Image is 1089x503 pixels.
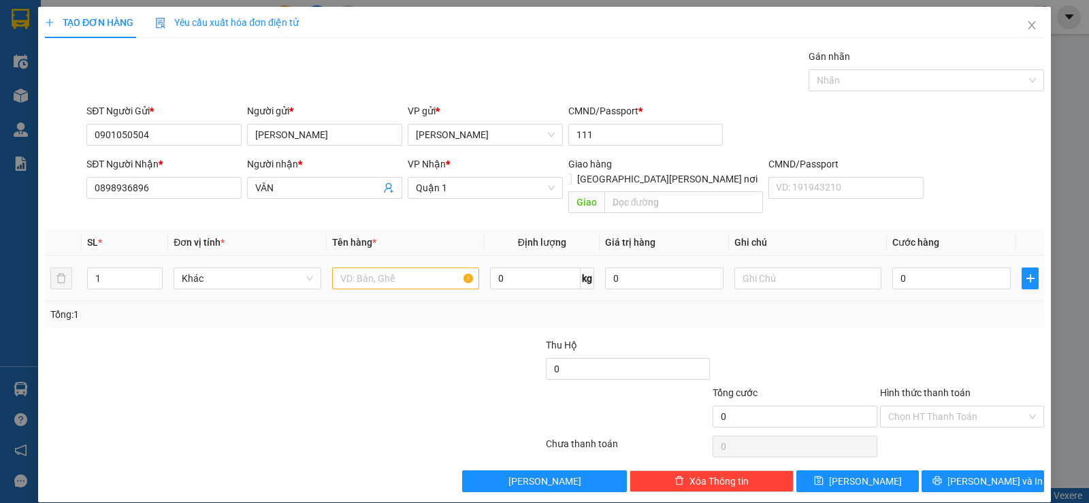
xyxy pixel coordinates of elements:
input: 0 [605,267,724,289]
div: SĐT Người Nhận [86,157,242,172]
span: Định lượng [518,237,566,248]
button: [PERSON_NAME] [462,470,626,492]
span: [PERSON_NAME] [508,474,581,489]
input: Ghi Chú [734,267,881,289]
div: Người gửi [247,103,402,118]
span: Yêu cầu xuất hóa đơn điện tử [155,17,299,28]
span: Tên hàng [332,237,376,248]
button: Close [1013,7,1051,45]
span: plus [1022,273,1038,284]
li: (c) 2017 [114,65,187,82]
span: SL [87,237,98,248]
div: Chưa thanh toán [544,436,711,460]
label: Hình thức thanh toán [880,387,971,398]
button: plus [1022,267,1039,289]
button: save[PERSON_NAME] [796,470,919,492]
span: Cước hàng [892,237,939,248]
span: Đơn vị tính [174,237,225,248]
span: Phan Rang [416,125,555,145]
th: Ghi chú [729,229,887,256]
span: Giao hàng [568,159,612,169]
span: [PERSON_NAME] và In [947,474,1043,489]
span: Khác [182,268,312,289]
span: printer [932,476,942,487]
span: Thu Hộ [546,340,577,351]
b: Trà Lan Viên - Gửi khách hàng [84,20,135,155]
button: printer[PERSON_NAME] và In [922,470,1044,492]
div: Người nhận [247,157,402,172]
img: icon [155,18,166,29]
span: save [814,476,824,487]
button: deleteXóa Thông tin [630,470,794,492]
button: delete [50,267,72,289]
span: VP Nhận [408,159,446,169]
b: [DOMAIN_NAME] [114,52,187,63]
input: VD: Bàn, Ghế [332,267,479,289]
span: user-add [383,182,394,193]
span: Giao [568,191,604,213]
span: close [1026,20,1037,31]
span: Xóa Thông tin [689,474,749,489]
label: Gán nhãn [809,51,850,62]
input: Dọc đường [604,191,764,213]
span: Quận 1 [416,178,555,198]
div: CMND/Passport [568,103,724,118]
span: Giá trị hàng [605,237,655,248]
div: Tổng: 1 [50,307,421,322]
img: logo.jpg [148,17,180,50]
span: delete [674,476,684,487]
span: Tổng cước [713,387,758,398]
div: VP gửi [408,103,563,118]
b: Trà Lan Viên [17,88,50,152]
span: [PERSON_NAME] [829,474,902,489]
span: [GEOGRAPHIC_DATA][PERSON_NAME] nơi [572,172,763,186]
span: TẠO ĐƠN HÀNG [45,17,133,28]
span: kg [581,267,594,289]
div: SĐT Người Gửi [86,103,242,118]
span: plus [45,18,54,27]
div: CMND/Passport [768,157,924,172]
